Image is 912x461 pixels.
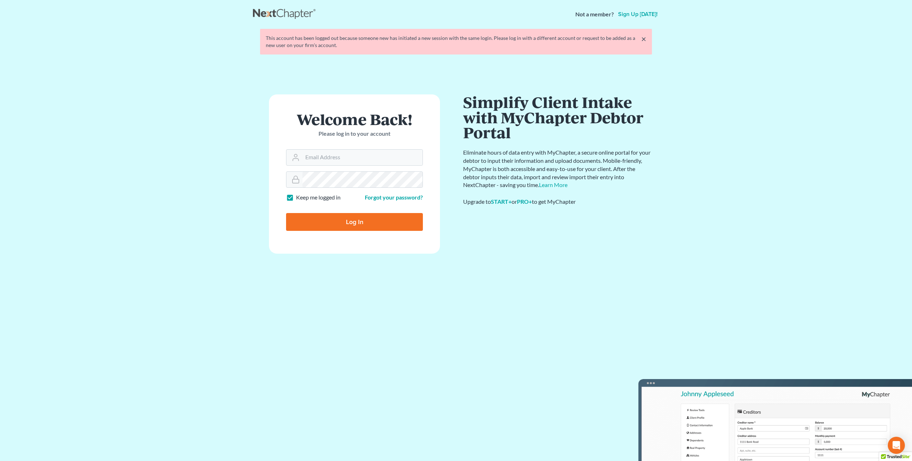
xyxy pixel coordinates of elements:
[517,198,532,205] a: PRO+
[286,130,423,138] p: Please log in to your account
[365,194,423,201] a: Forgot your password?
[491,198,512,205] a: START+
[286,213,423,231] input: Log In
[617,11,659,17] a: Sign up [DATE]!
[539,181,568,188] a: Learn More
[463,94,652,140] h1: Simplify Client Intake with MyChapter Debtor Portal
[296,193,341,202] label: Keep me logged in
[266,35,646,49] div: This account has been logged out because someone new has initiated a new session with the same lo...
[286,112,423,127] h1: Welcome Back!
[888,437,905,454] div: Open Intercom Messenger
[575,10,614,19] strong: Not a member?
[463,198,652,206] div: Upgrade to or to get MyChapter
[463,149,652,189] p: Eliminate hours of data entry with MyChapter, a secure online portal for your debtor to input the...
[641,35,646,43] a: ×
[302,150,423,165] input: Email Address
